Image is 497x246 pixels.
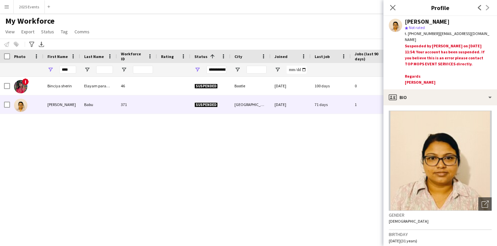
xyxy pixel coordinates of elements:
[14,54,25,59] span: Photo
[194,67,200,73] button: Open Filter Menu
[405,19,450,25] div: [PERSON_NAME]
[19,27,37,36] a: Export
[38,27,57,36] a: Status
[41,29,54,35] span: Status
[389,111,492,211] img: Crew avatar or photo
[14,0,45,13] button: 2025 Events
[351,77,394,95] div: 0
[230,77,271,95] div: Bootle
[14,99,27,112] img: Bincy Babu
[121,67,127,73] button: Open Filter Menu
[405,43,492,87] div: Suspended by [PERSON_NAME] on [DATE] 11:54: Your account has been suspended. If you believe this ...
[383,89,497,105] div: Bio
[311,77,351,95] div: 100 days
[47,54,68,59] span: First Name
[405,31,440,36] span: t. [PHONE_NUMBER]
[311,95,351,114] div: 71 days
[117,95,157,114] div: 371
[21,29,34,35] span: Export
[194,102,218,107] span: Suspended
[194,84,218,89] span: Suspended
[355,51,382,61] span: Jobs (last 90 days)
[84,67,90,73] button: Open Filter Menu
[58,27,70,36] a: Tag
[478,197,492,211] div: Open photos pop-in
[389,231,492,237] h3: Birthday
[28,40,36,48] app-action-btn: Advanced filters
[72,27,92,36] a: Comms
[389,238,417,243] span: [DATE] (31 years)
[74,29,90,35] span: Comms
[389,212,492,218] h3: Gender
[271,95,311,114] div: [DATE]
[234,54,242,59] span: City
[405,31,489,42] span: | [EMAIL_ADDRESS][DOMAIN_NAME]
[383,3,497,12] h3: Profile
[389,219,429,224] span: [DEMOGRAPHIC_DATA]
[194,54,207,59] span: Status
[351,95,394,114] div: 1
[80,77,117,95] div: Elayam parambil
[5,29,15,35] span: View
[84,54,104,59] span: Last Name
[275,67,281,73] button: Open Filter Menu
[43,95,80,114] div: [PERSON_NAME]
[3,27,17,36] a: View
[409,25,425,30] span: Not rated
[37,40,45,48] app-action-btn: Export XLSX
[246,66,267,74] input: City Filter Input
[96,66,113,74] input: Last Name Filter Input
[234,67,240,73] button: Open Filter Menu
[117,77,157,95] div: 46
[22,78,29,85] span: !
[133,66,153,74] input: Workforce ID Filter Input
[14,80,27,93] img: Binciya sherin Elayam parambil
[275,54,288,59] span: Joined
[5,16,54,26] span: My Workforce
[161,54,174,59] span: Rating
[80,95,117,114] div: Babu
[61,29,68,35] span: Tag
[43,77,80,95] div: Binciya sherin
[271,77,311,95] div: [DATE]
[121,51,145,61] span: Workforce ID
[59,66,76,74] input: First Name Filter Input
[230,95,271,114] div: [GEOGRAPHIC_DATA]
[315,54,330,59] span: Last job
[287,66,307,74] input: Joined Filter Input
[47,67,53,73] button: Open Filter Menu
